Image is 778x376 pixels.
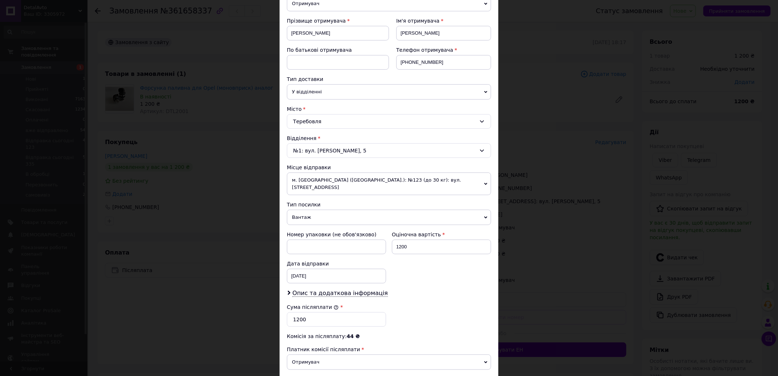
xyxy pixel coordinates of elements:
div: Теребовля [287,114,491,129]
div: №1: вул. [PERSON_NAME], 5 [287,143,491,158]
span: Платник комісії післяплати [287,346,360,352]
div: Дата відправки [287,260,386,267]
span: По батькові отримувача [287,47,352,53]
span: Тип доставки [287,76,323,82]
span: Отримувач [287,354,491,370]
div: Комісія за післяплату: [287,333,491,340]
div: Оціночна вартість [392,231,491,238]
span: 44 ₴ [347,333,360,339]
span: Тип посилки [287,202,320,208]
span: м. [GEOGRAPHIC_DATA] ([GEOGRAPHIC_DATA].): №123 (до 30 кг): вул. [STREET_ADDRESS] [287,173,491,195]
span: У відділенні [287,84,491,100]
span: Вантаж [287,210,491,225]
span: Місце відправки [287,164,331,170]
span: Опис та додаткова інформація [292,290,388,297]
span: Прізвище отримувача [287,18,346,24]
div: Місто [287,105,491,113]
div: Номер упаковки (не обов'язково) [287,231,386,238]
span: Ім'я отримувача [396,18,440,24]
input: +380 [396,55,491,70]
div: Відділення [287,135,491,142]
span: Телефон отримувача [396,47,453,53]
label: Сума післяплати [287,304,339,310]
